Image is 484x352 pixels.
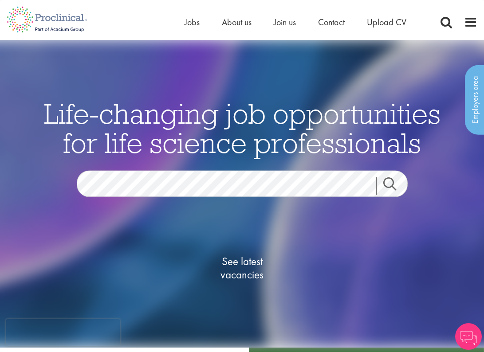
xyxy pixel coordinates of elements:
a: Job search submit button [376,177,414,195]
a: Join us [274,16,296,28]
img: Chatbot [455,323,482,350]
iframe: reCAPTCHA [6,319,120,346]
a: Contact [318,16,345,28]
a: About us [222,16,252,28]
span: Life-changing job opportunities for life science professionals [44,95,441,160]
a: Jobs [185,16,200,28]
a: See latestvacancies [198,219,287,317]
a: Upload CV [367,16,406,28]
span: See latest vacancies [198,254,287,281]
